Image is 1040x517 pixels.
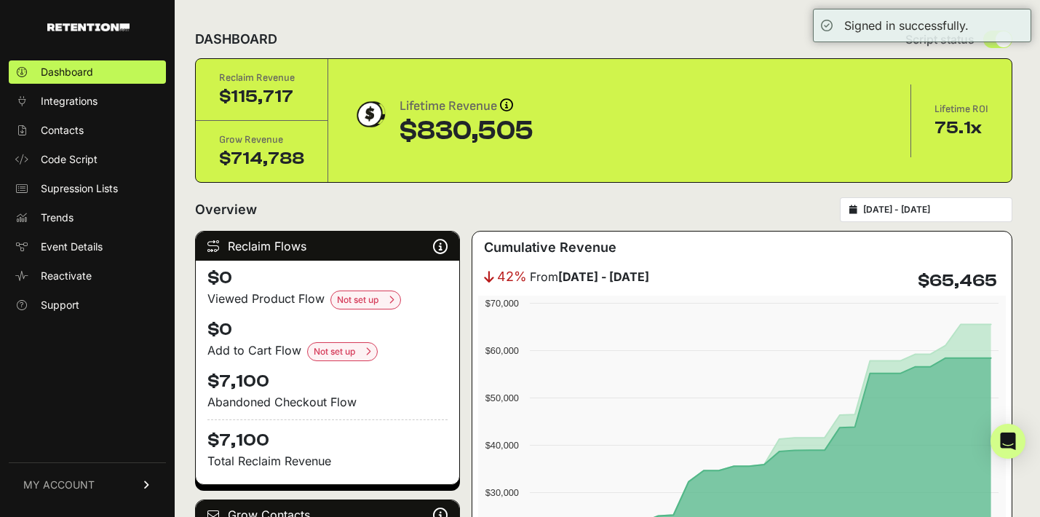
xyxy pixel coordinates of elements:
h4: $65,465 [918,269,997,293]
div: 75.1x [934,117,988,140]
strong: [DATE] - [DATE] [558,269,649,284]
text: $30,000 [485,487,518,498]
a: Reactivate [9,264,166,288]
text: $60,000 [485,345,518,356]
span: Reactivate [41,269,92,283]
div: Lifetime ROI [934,102,988,117]
span: MY ACCOUNT [23,478,95,492]
span: From [530,268,649,285]
a: Integrations [9,90,166,113]
span: Trends [41,210,74,225]
div: Viewed Product Flow [207,290,448,309]
a: Code Script [9,148,166,171]
h4: $7,100 [207,419,448,452]
text: $40,000 [485,440,518,451]
div: $714,788 [219,147,304,170]
text: $70,000 [485,298,518,309]
div: Open Intercom Messenger [991,424,1025,459]
div: Reclaim Flows [196,232,459,261]
span: Contacts [41,123,84,138]
a: MY ACCOUNT [9,462,166,507]
div: $830,505 [400,117,533,146]
div: Lifetime Revenue [400,96,533,117]
h4: $0 [207,318,448,342]
h2: Overview [195,200,257,220]
span: Code Script [41,152,98,167]
div: Abandoned Checkout Flow [207,393,448,411]
a: Supression Lists [9,177,166,200]
div: Grow Revenue [219,133,304,147]
div: Add to Cart Flow [207,342,448,361]
a: Event Details [9,235,166,258]
text: $50,000 [485,392,518,403]
a: Contacts [9,119,166,142]
h3: Cumulative Revenue [484,237,616,258]
div: Reclaim Revenue [219,71,304,85]
a: Trends [9,206,166,229]
span: Dashboard [41,65,93,79]
span: 42% [497,267,527,287]
div: $115,717 [219,85,304,108]
h4: $0 [207,267,448,290]
img: dollar-coin-05c43ed7efb7bc0c12610022525b4bbbb207c7efeef5aecc26f025e68dcafac9.png [352,96,388,133]
h4: $7,100 [207,370,448,393]
span: Supression Lists [41,181,118,196]
img: Retention.com [47,23,130,31]
h2: DASHBOARD [195,29,277,50]
div: Signed in successfully. [844,17,969,34]
span: Event Details [41,240,103,254]
span: Support [41,298,79,312]
span: Integrations [41,94,98,108]
a: Support [9,293,166,317]
a: Dashboard [9,60,166,84]
p: Total Reclaim Revenue [207,452,448,470]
